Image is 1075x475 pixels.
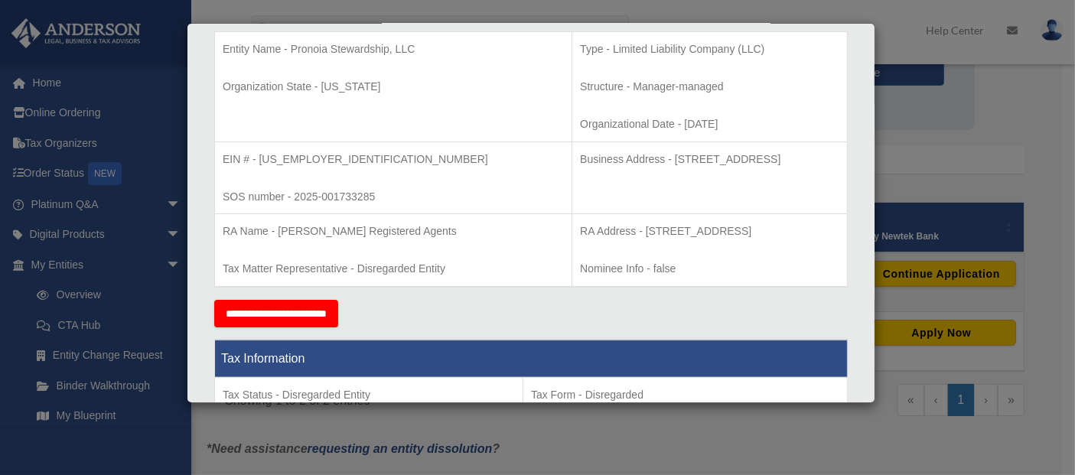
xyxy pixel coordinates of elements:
p: Tax Form - Disregarded [531,386,839,405]
p: Organization State - [US_STATE] [223,77,564,96]
p: Organizational Date - [DATE] [580,115,839,134]
p: RA Address - [STREET_ADDRESS] [580,222,839,241]
p: Nominee Info - false [580,259,839,278]
p: Tax Matter Representative - Disregarded Entity [223,259,564,278]
p: Business Address - [STREET_ADDRESS] [580,150,839,169]
p: Tax Status - Disregarded Entity [223,386,515,405]
th: Tax Information [215,340,848,377]
p: SOS number - 2025-001733285 [223,187,564,207]
p: EIN # - [US_EMPLOYER_IDENTIFICATION_NUMBER] [223,150,564,169]
p: Type - Limited Liability Company (LLC) [580,40,839,59]
p: Structure - Manager-managed [580,77,839,96]
p: RA Name - [PERSON_NAME] Registered Agents [223,222,564,241]
p: Entity Name - Pronoia Stewardship, LLC [223,40,564,59]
